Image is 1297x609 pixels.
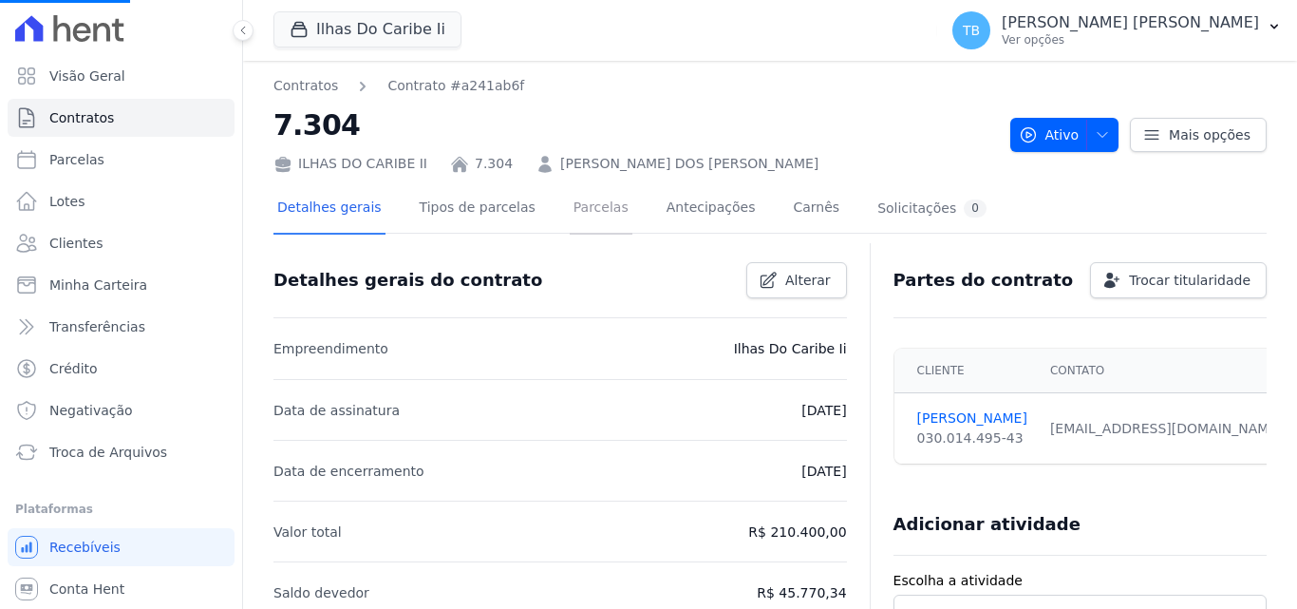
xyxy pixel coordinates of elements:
a: 7.304 [475,154,513,174]
a: Contrato #a241ab6f [387,76,524,96]
a: Alterar [746,262,847,298]
span: Transferências [49,317,145,336]
a: Crédito [8,350,235,388]
nav: Breadcrumb [273,76,995,96]
h3: Partes do contrato [893,269,1074,292]
div: Solicitações [877,200,987,218]
span: TB [963,24,980,37]
p: Data de assinatura [273,399,400,422]
h2: 7.304 [273,104,995,146]
button: Ativo [1010,118,1119,152]
a: Parcelas [8,141,235,179]
span: Alterar [785,271,831,290]
p: Data de encerramento [273,460,424,483]
p: Ilhas Do Caribe Ii [734,337,847,360]
p: Saldo devedor [273,581,369,604]
label: Escolha a atividade [893,571,1267,591]
span: Crédito [49,359,98,378]
h3: Adicionar atividade [893,513,1081,536]
nav: Breadcrumb [273,76,524,96]
p: R$ 45.770,34 [757,581,846,604]
div: 0 [964,200,987,218]
div: Plataformas [15,498,227,521]
a: [PERSON_NAME] DOS [PERSON_NAME] [560,154,818,174]
a: Visão Geral [8,57,235,95]
span: Minha Carteira [49,276,147,295]
button: TB [PERSON_NAME] [PERSON_NAME] Ver opções [937,4,1297,57]
a: Transferências [8,308,235,346]
p: [DATE] [801,460,846,483]
a: Solicitações0 [874,184,990,235]
a: Mais opções [1130,118,1267,152]
span: Troca de Arquivos [49,443,167,462]
span: Contratos [49,108,114,127]
a: Recebíveis [8,528,235,566]
p: Empreendimento [273,337,388,360]
span: Negativação [49,401,133,420]
span: Recebíveis [49,538,121,557]
span: Parcelas [49,150,104,169]
a: Conta Hent [8,570,235,608]
h3: Detalhes gerais do contrato [273,269,542,292]
p: R$ 210.400,00 [748,521,846,543]
a: Detalhes gerais [273,184,385,235]
a: Negativação [8,391,235,429]
a: Lotes [8,182,235,220]
a: Trocar titularidade [1090,262,1267,298]
a: Clientes [8,224,235,262]
p: [DATE] [801,399,846,422]
div: 030.014.495-43 [917,428,1027,448]
p: [PERSON_NAME] [PERSON_NAME] [1002,13,1259,32]
span: Clientes [49,234,103,253]
span: Trocar titularidade [1129,271,1250,290]
a: Tipos de parcelas [416,184,539,235]
div: ILHAS DO CARIBE II [273,154,427,174]
p: Ver opções [1002,32,1259,48]
a: Troca de Arquivos [8,433,235,471]
a: Contratos [8,99,235,137]
span: Lotes [49,192,85,211]
a: Carnês [789,184,843,235]
a: [PERSON_NAME] [917,409,1027,428]
button: Ilhas Do Caribe Ii [273,11,461,48]
a: Minha Carteira [8,266,235,304]
span: Mais opções [1169,125,1250,144]
a: Contratos [273,76,338,96]
span: Ativo [1019,118,1080,152]
a: Antecipações [663,184,760,235]
a: Parcelas [570,184,632,235]
p: Valor total [273,521,342,543]
th: Cliente [894,349,1039,393]
span: Conta Hent [49,580,124,599]
span: Visão Geral [49,67,125,86]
